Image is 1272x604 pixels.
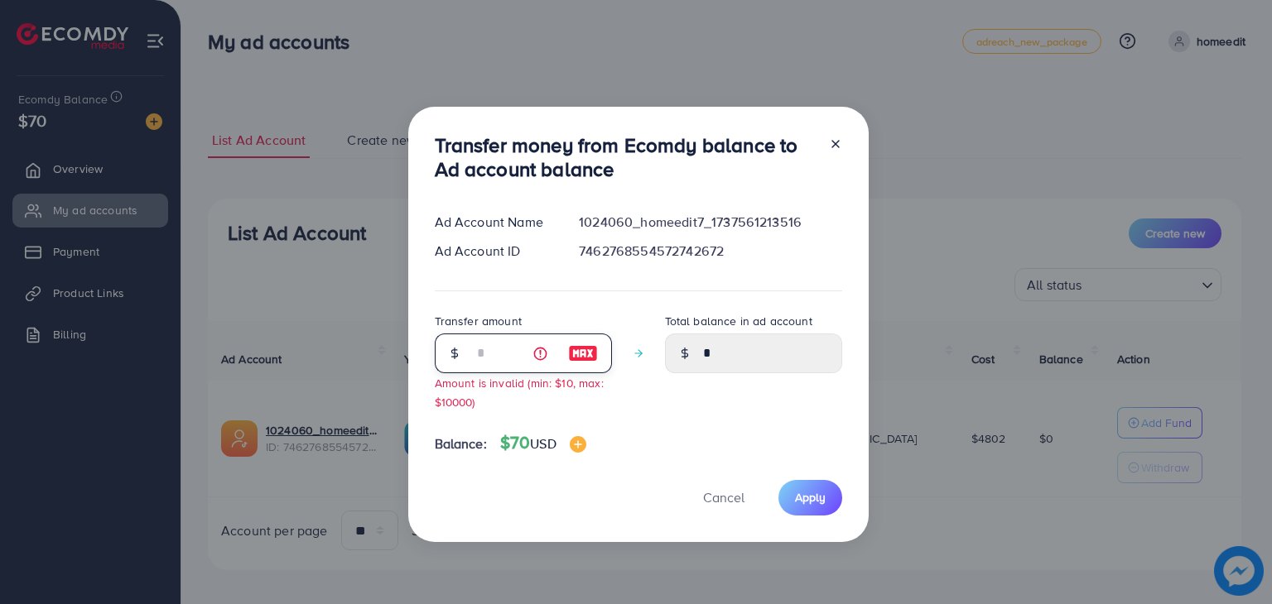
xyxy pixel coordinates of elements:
button: Apply [778,480,842,515]
h4: $70 [500,433,586,453]
button: Cancel [682,480,765,515]
span: USD [530,434,556,453]
img: image [570,436,586,453]
img: image [568,343,598,363]
h3: Transfer money from Ecomdy balance to Ad account balance [435,133,816,181]
div: Ad Account ID [422,242,566,261]
div: Ad Account Name [422,213,566,232]
span: Cancel [703,488,744,506]
div: 1024060_homeedit7_1737561213516 [566,213,855,232]
label: Transfer amount [435,313,522,329]
div: 7462768554572742672 [566,242,855,261]
small: Amount is invalid (min: $10, max: $10000) [435,375,604,410]
span: Apply [795,489,826,506]
label: Total balance in ad account [665,313,812,329]
span: Balance: [435,434,487,453]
